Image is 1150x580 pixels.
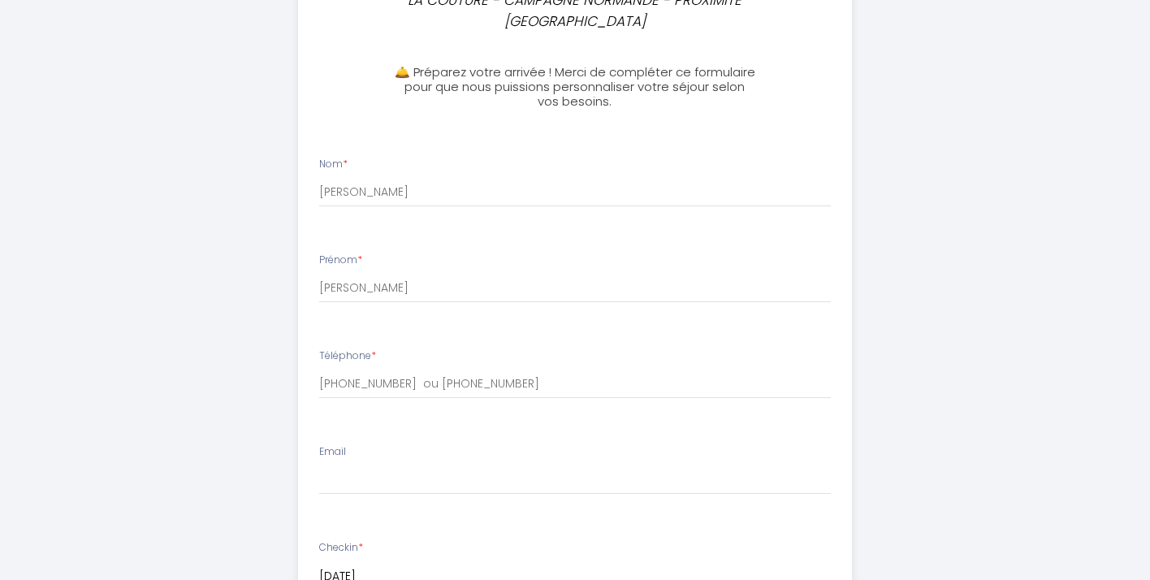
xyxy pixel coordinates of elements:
[319,348,376,364] label: Téléphone
[319,253,362,268] label: Prénom
[319,444,346,460] label: Email
[394,65,755,109] h3: 🛎️ Préparez votre arrivée ! Merci de compléter ce formulaire pour que nous puissions personnalise...
[319,540,363,556] label: Checkin
[319,157,348,172] label: Nom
